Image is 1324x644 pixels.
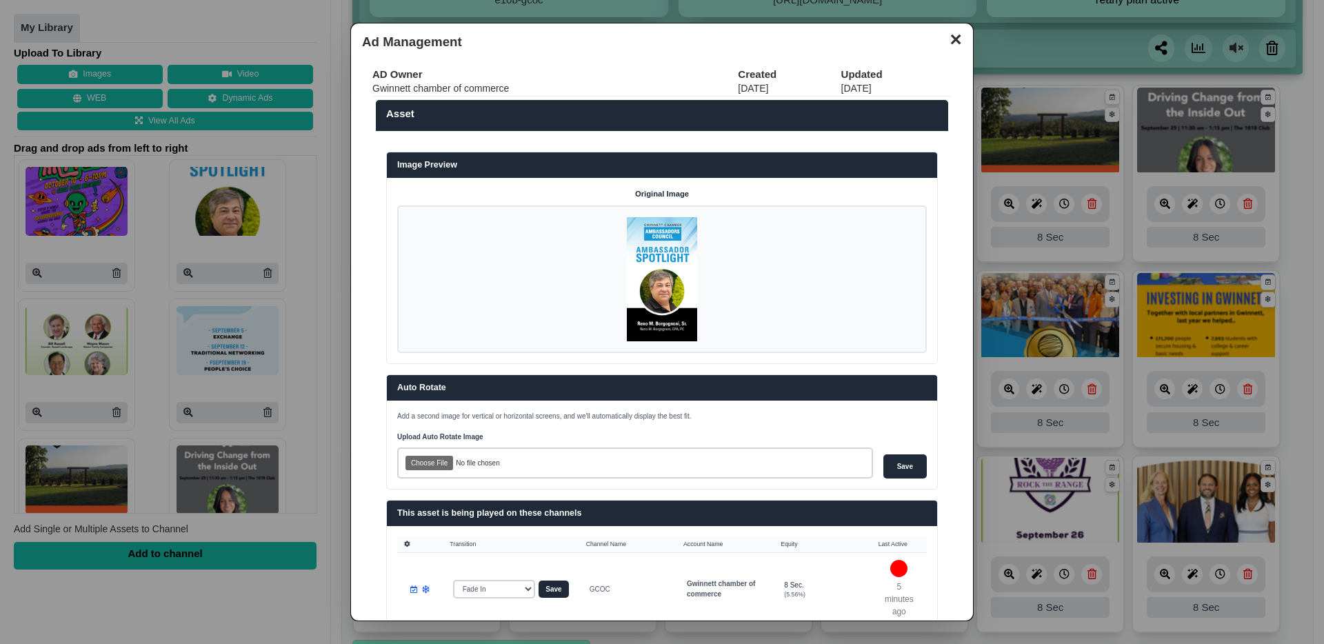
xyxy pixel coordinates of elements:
[841,68,952,81] th: Updated
[784,590,861,599] div: (5.56%)
[738,81,841,96] td: [DATE]
[942,28,969,48] button: ✕
[872,536,927,552] th: Last Active
[774,536,871,552] th: Equity
[841,81,952,96] td: [DATE]
[386,107,938,121] label: Asset
[539,581,568,598] button: Save
[579,552,676,625] td: GCOC
[687,580,755,598] strong: Gwinnett chamber of commerce
[397,432,873,442] label: Upload Auto Rotate Image
[579,536,676,552] th: Channel Name
[882,581,916,618] p: 5 minutes ago
[397,159,927,172] h3: Image Preview
[627,217,697,341] img: P250x250 image processing20250829 996236 cx7qbr
[372,68,738,81] th: AD Owner
[397,382,927,394] h3: Auto Rotate
[397,188,927,201] h4: Original Image
[784,580,861,590] div: 8 Sec.
[397,507,927,520] h3: This asset is being played on these channels
[443,536,579,552] th: Transition
[676,536,774,552] th: Account Name
[738,68,841,81] th: Created
[372,81,738,96] td: Gwinnett chamber of commerce
[883,454,927,479] input: Save
[362,34,962,50] h3: Ad Management
[397,411,927,421] p: Add a second image for vertical or horizontal screens, and we'll automatically display the best fit.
